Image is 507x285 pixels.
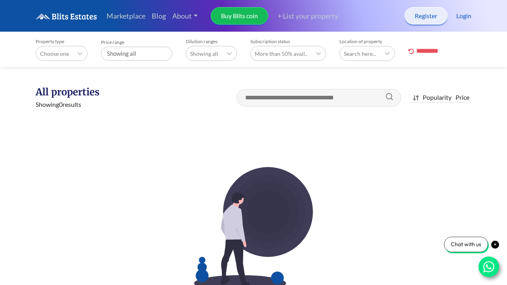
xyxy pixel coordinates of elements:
[186,38,237,44] label: Dilution ranges
[268,11,338,21] a: + List your property
[101,39,172,45] label: Price range
[36,38,88,44] label: Property type
[423,93,452,102] div: Popularity
[250,38,326,44] label: Subscription status
[36,86,137,98] h1: All properties
[211,7,268,25] a: Buy Blits coin
[149,8,169,25] a: Blog
[36,101,81,108] span: Showing 0 results
[339,38,395,44] label: Location of property
[456,11,471,21] a: Login
[404,7,448,25] a: Register
[101,47,172,61] div: Showing all
[103,8,149,25] a: Marketplace
[444,237,488,252] div: Chat with us
[36,13,97,20] img: logo.6a08bd47fd1234313fe35534c588d03a.svg
[456,93,469,102] div: Price
[169,8,201,25] a: About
